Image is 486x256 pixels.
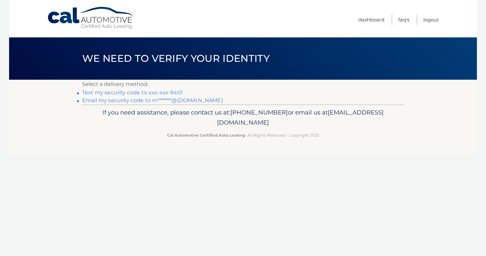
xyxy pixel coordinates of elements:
[47,7,135,30] a: Cal Automotive
[82,52,270,64] span: We need to verify your identity
[167,133,245,138] strong: Cal Automotive Certified Auto Leasing
[358,14,384,25] a: Dashboard
[398,14,409,25] a: FAQ's
[86,107,400,128] p: If you need assistance, please contact us at: or email us at
[423,14,439,25] a: Logout
[82,97,223,103] a: Email my security code to m*******@[DOMAIN_NAME]
[82,80,404,89] p: Select a delivery method:
[82,89,183,96] a: Text my security code to xxx-xxx-9401
[230,109,288,116] span: [PHONE_NUMBER]
[86,132,400,139] p: - All Rights Reserved - Copyright 2025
